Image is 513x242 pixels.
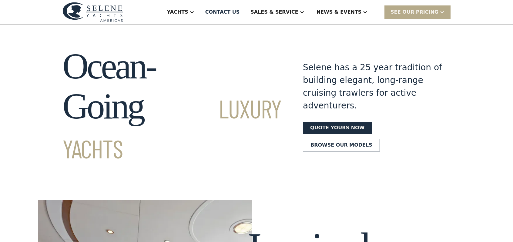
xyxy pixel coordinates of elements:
div: News & EVENTS [317,8,362,16]
img: logo [62,2,123,22]
div: Yachts [167,8,188,16]
h1: Ocean-Going [62,46,281,166]
div: Contact US [205,8,240,16]
div: SEE Our Pricing [391,8,438,16]
div: Sales & Service [250,8,298,16]
a: Browse our models [303,139,380,151]
a: Quote yours now [303,122,372,134]
div: SEE Our Pricing [384,5,451,18]
span: Luxury Yachts [62,93,281,164]
div: Selene has a 25 year tradition of building elegant, long-range cruising trawlers for active adven... [303,61,442,112]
